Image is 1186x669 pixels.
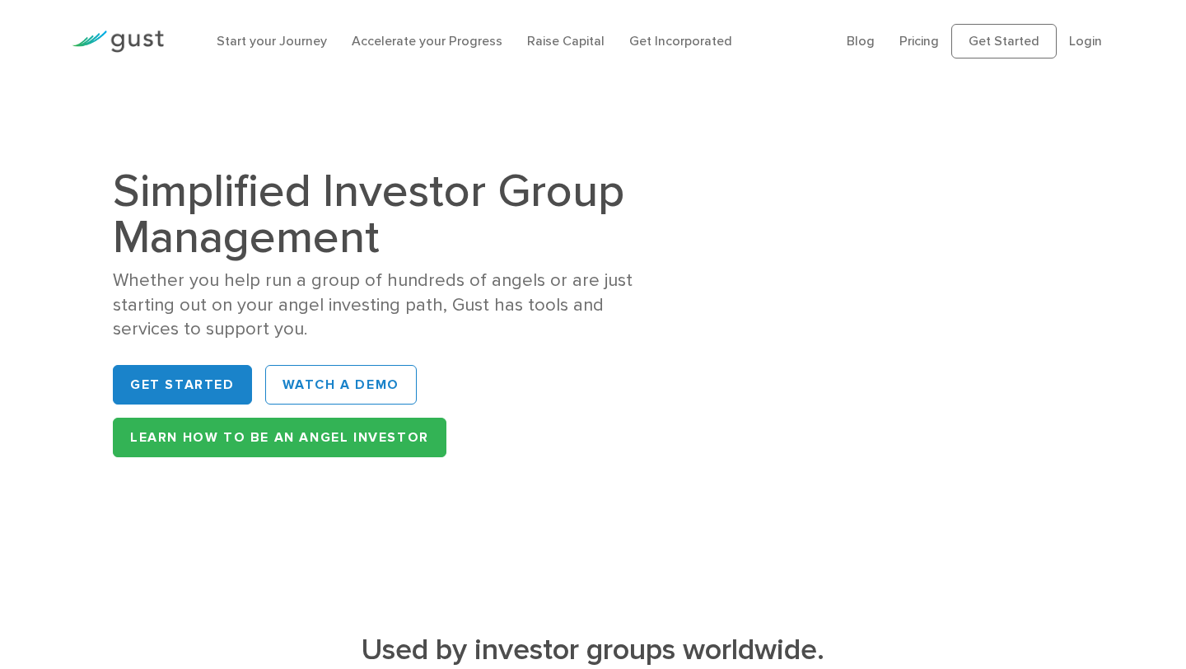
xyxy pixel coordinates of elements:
h1: Simplified Investor Group Management [113,168,663,260]
a: Get Started [951,24,1057,58]
a: Start your Journey [217,33,327,49]
a: Pricing [899,33,939,49]
a: Accelerate your Progress [352,33,502,49]
div: Whether you help run a group of hundreds of angels or are just starting out on your angel investi... [113,269,663,341]
a: Blog [847,33,875,49]
a: Login [1069,33,1102,49]
a: WATCH A DEMO [265,365,417,405]
a: Raise Capital [527,33,605,49]
a: Get Started [113,365,252,405]
a: Get Incorporated [629,33,732,49]
a: Learn How to be an Angel Investor [113,418,446,457]
h2: Used by investor groups worldwide. [176,632,1011,667]
img: Gust Logo [72,30,164,53]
